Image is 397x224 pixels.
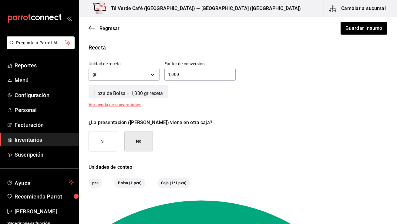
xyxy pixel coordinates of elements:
span: Personal [15,106,74,114]
span: Facturación [15,121,74,129]
a: Pregunta a Parrot AI [4,44,75,50]
label: Factor de conversión [164,62,235,66]
span: Caja (1*1 pza) [157,180,190,186]
div: Unidades de conteo [89,164,387,171]
button: No [124,131,153,151]
h3: Té Verde Café ([GEOGRAPHIC_DATA]) — [GEOGRAPHIC_DATA] ([GEOGRAPHIC_DATA]) [106,5,301,12]
span: Reportes [15,61,74,70]
div: Receta [89,43,387,52]
span: Bolsa (1 pza) [114,180,145,186]
span: Recomienda Parrot [15,192,74,201]
span: Regresar [99,25,119,31]
div: gr [89,68,160,81]
span: Suscripción [15,151,74,159]
span: Menú [15,76,74,84]
span: pza [89,180,102,186]
input: 0 [164,71,235,78]
span: 1 pza de Bolsa = 1,000 gr receta [89,85,168,98]
button: open_drawer_menu [67,16,72,21]
button: Regresar [89,25,119,31]
span: [PERSON_NAME] [15,207,74,216]
button: Si [89,131,117,151]
div: ¿La presentación ([PERSON_NAME]) viene en otra caja? [89,119,387,126]
div: Ver ayuda de conversiones [89,103,149,107]
button: Guardar insumo [341,22,387,35]
span: Configuración [15,91,74,99]
span: Inventarios [15,136,74,144]
main: ; [79,17,397,190]
span: Pregunta a Parrot AI [16,40,65,46]
span: Ayuda [15,178,66,186]
label: Unidad de receta [89,62,160,66]
button: Pregunta a Parrot AI [7,36,75,49]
